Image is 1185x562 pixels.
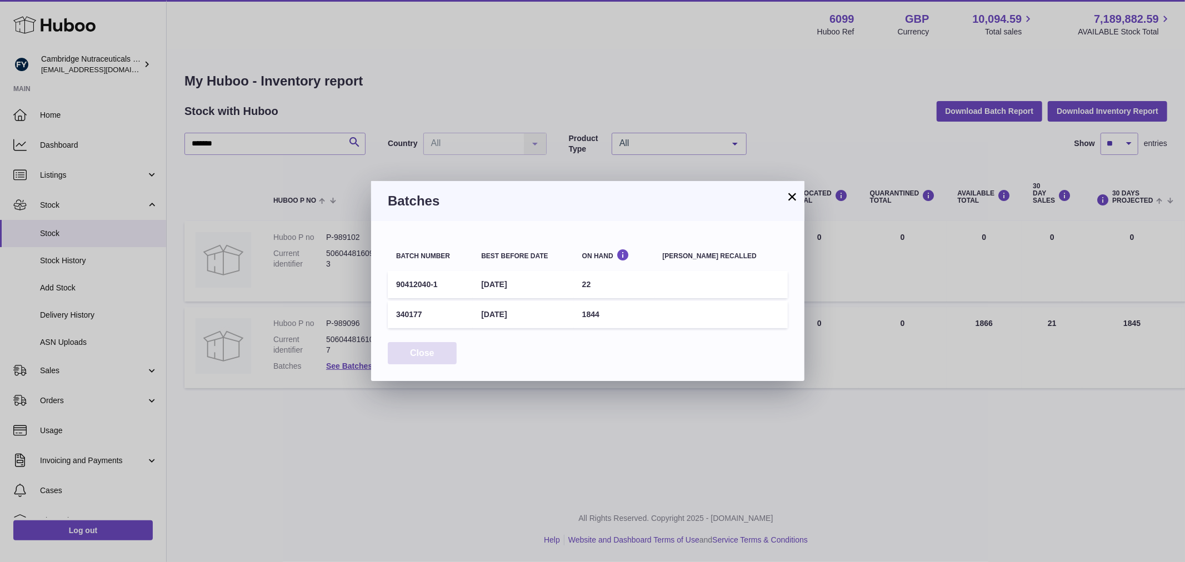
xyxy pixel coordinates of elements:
div: Batch number [396,253,464,260]
td: 22 [574,271,654,298]
td: [DATE] [473,271,573,298]
td: [DATE] [473,301,573,328]
td: 90412040-1 [388,271,473,298]
div: [PERSON_NAME] recalled [663,253,779,260]
td: 340177 [388,301,473,328]
div: Best before date [481,253,565,260]
button: × [786,190,799,203]
div: On Hand [582,249,646,259]
h3: Batches [388,192,788,210]
td: 1844 [574,301,654,328]
button: Close [388,342,457,365]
